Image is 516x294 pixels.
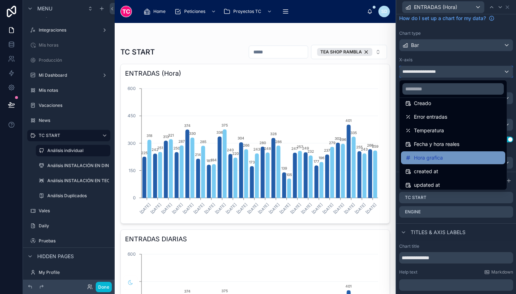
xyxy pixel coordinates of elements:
label: Integraciones [39,27,99,33]
a: TC START [27,130,110,141]
label: TC START [39,133,96,138]
a: Análisis Duplicados [36,190,110,201]
label: Mis notas [39,87,109,93]
a: Análisis individual [36,145,110,156]
span: Home [153,9,166,14]
span: Peticiones [184,9,205,14]
label: Análisis INSTALACIÓN EN DINTEL [47,163,117,169]
img: App logo [120,6,132,17]
a: Peticiones [172,5,220,18]
a: Home [141,5,171,18]
a: Integraciones [27,24,110,36]
label: My Profile [39,270,109,275]
span: SD [381,9,387,14]
a: News [27,115,110,126]
a: Mis horas [27,39,110,51]
a: Análisis INSTALACIÓN EN DINTEL [36,160,110,171]
a: Mi Dashboard [27,70,110,81]
div: scrollable content [138,4,367,19]
span: Temperatura [414,126,444,135]
span: Hidden pages [37,253,74,260]
label: Mi Dashboard [39,72,99,78]
label: Producción [39,57,109,63]
label: Daily [39,223,109,229]
span: Fecha y hora reales [414,140,459,148]
button: Done [96,282,112,292]
span: Hora grafica [414,153,443,162]
span: Proyectos TC [233,9,261,14]
a: Proyectos TC [221,5,276,18]
span: Menu [37,5,52,12]
a: Análisis INSTALACIÓN EN TECHO [36,175,110,186]
label: News [39,118,109,123]
span: Error entradas [414,113,447,121]
a: Daily [27,220,110,232]
a: Pruebas [27,235,110,247]
span: created at [414,167,438,176]
label: Análisis individual [47,148,106,153]
label: Análisis INSTALACIÓN EN TECHO [47,178,116,184]
a: Producción [27,54,110,66]
label: Vacaciones [39,103,109,108]
label: Vales [39,208,109,214]
a: Vales [27,205,110,217]
span: Creado [414,99,431,108]
label: Análisis Duplicados [47,193,109,199]
a: My Profile [27,267,110,278]
a: Mis notas [27,85,110,96]
span: updated at [414,181,440,189]
a: Vacaciones [27,100,110,111]
label: Pruebas [39,238,109,244]
label: Mis horas [39,42,109,48]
